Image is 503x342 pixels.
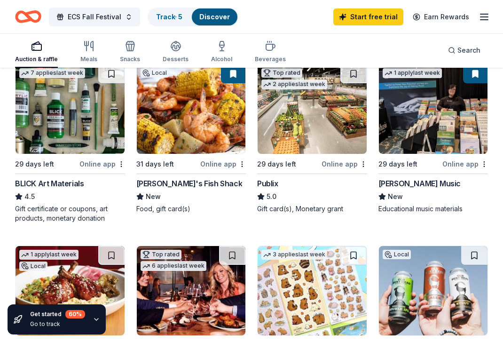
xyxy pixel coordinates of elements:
button: Meals [80,37,97,68]
img: Image for Silver Diner [16,246,125,335]
span: 5.0 [267,191,276,202]
div: Local [383,250,411,259]
div: Alcohol [211,56,232,63]
div: Top rated [141,250,181,259]
div: 7 applies last week [19,68,85,78]
span: ECS Fall Festival [68,11,121,23]
img: Image for Cooper's Hawk Winery and Restaurants [137,246,246,335]
a: Track· 5 [156,13,182,21]
button: Track· 5Discover [148,8,238,26]
div: 29 days left [15,159,54,170]
div: 1 apply last week [19,250,79,260]
span: Search [457,45,480,56]
div: Online app [200,158,246,170]
span: New [146,191,161,202]
div: 60 % [65,310,85,318]
span: 4.5 [24,191,35,202]
div: [PERSON_NAME] Music [378,178,461,189]
div: Desserts [163,56,189,63]
img: Image for Alfred Music [379,64,488,154]
button: Search [440,41,488,60]
a: Image for Ford's Fish ShackLocal31 days leftOnline app[PERSON_NAME]'s Fish ShackNewFood, gift car... [136,64,246,214]
div: Beverages [255,56,286,63]
div: Gift certificate or coupons, art products, monetary donation [15,204,125,223]
div: Online app [79,158,125,170]
div: Auction & raffle [15,56,58,63]
div: Publix [257,178,278,189]
img: Image for Stickii [258,246,367,335]
a: Earn Rewards [407,8,475,25]
img: Image for Publix [258,64,367,154]
img: Image for Old Bust Head [379,246,488,335]
div: Go to track [30,320,85,328]
div: 1 apply last week [383,68,442,78]
div: Local [19,262,47,271]
div: 6 applies last week [141,261,206,271]
div: 31 days left [136,159,174,170]
button: ECS Fall Festival [49,8,140,26]
a: Image for BLICK Art Materials7 applieslast week29 days leftOnline appBLICK Art Materials4.5Gift c... [15,64,125,223]
button: Snacks [120,37,140,68]
button: Desserts [163,37,189,68]
div: 29 days left [378,159,417,170]
div: 3 applies last week [261,250,327,260]
div: Online app [322,158,367,170]
a: Discover [199,13,230,21]
a: Image for Alfred Music1 applylast week29 days leftOnline app[PERSON_NAME] MusicNewEducational mus... [378,64,488,214]
img: Image for BLICK Art Materials [16,64,125,154]
button: Alcohol [211,37,232,68]
a: Start free trial [333,8,403,25]
div: [PERSON_NAME]'s Fish Shack [136,178,243,189]
a: Image for PublixTop rated2 applieslast week29 days leftOnline appPublix5.0Gift card(s), Monetary ... [257,64,367,214]
span: New [388,191,403,202]
button: Beverages [255,37,286,68]
div: 29 days left [257,159,296,170]
div: Online app [442,158,488,170]
div: Meals [80,56,97,63]
button: Auction & raffle [15,37,58,68]
div: 2 applies last week [261,80,327,89]
div: Snacks [120,56,140,63]
div: Local [141,68,169,78]
div: Educational music materials [378,204,488,214]
div: Gift card(s), Monetary grant [257,204,367,214]
div: Top rated [261,68,302,78]
div: BLICK Art Materials [15,178,84,189]
div: Get started [30,310,85,318]
img: Image for Ford's Fish Shack [137,64,246,154]
a: Home [15,6,41,28]
div: Food, gift card(s) [136,204,246,214]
